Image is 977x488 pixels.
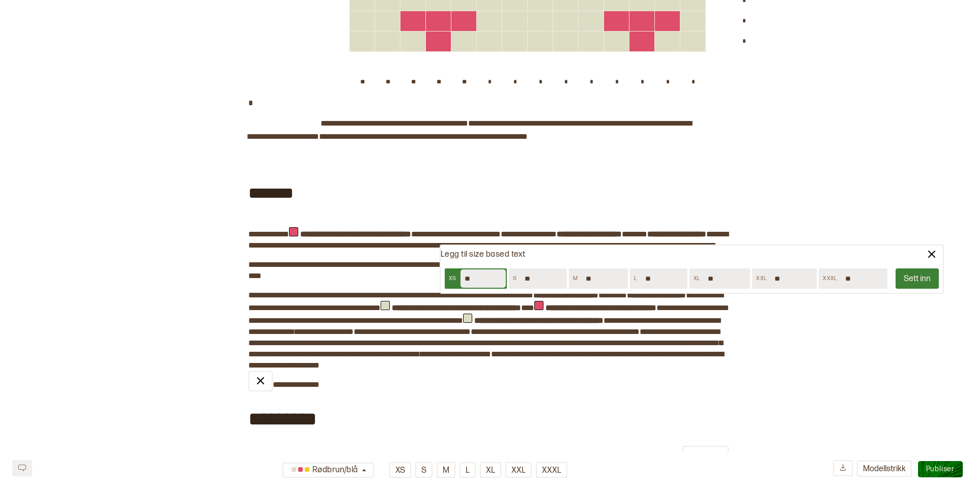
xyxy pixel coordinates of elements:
div: S [509,271,521,286]
button: XL [480,462,501,478]
div: L [630,271,641,286]
button: Publiser [918,461,963,477]
button: L [459,462,476,478]
button: XXL [505,462,532,478]
div: XL [689,271,704,286]
div: XXL [752,271,770,286]
button: M [437,462,455,478]
button: XS [389,462,411,478]
div: Rødbrun/blå [289,462,360,479]
p: Legg til size based text [441,250,526,260]
button: Rødbrun/blå [282,463,374,478]
div: M [569,271,582,286]
button: Sett inn [896,268,939,289]
span: Publiser [926,465,955,473]
button: XXXL [536,462,567,478]
button: Modellstrikk [857,461,912,477]
button: S [415,462,433,478]
div: XXXL [819,271,841,286]
img: lukk valg [926,248,938,260]
div: XS [445,271,461,286]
